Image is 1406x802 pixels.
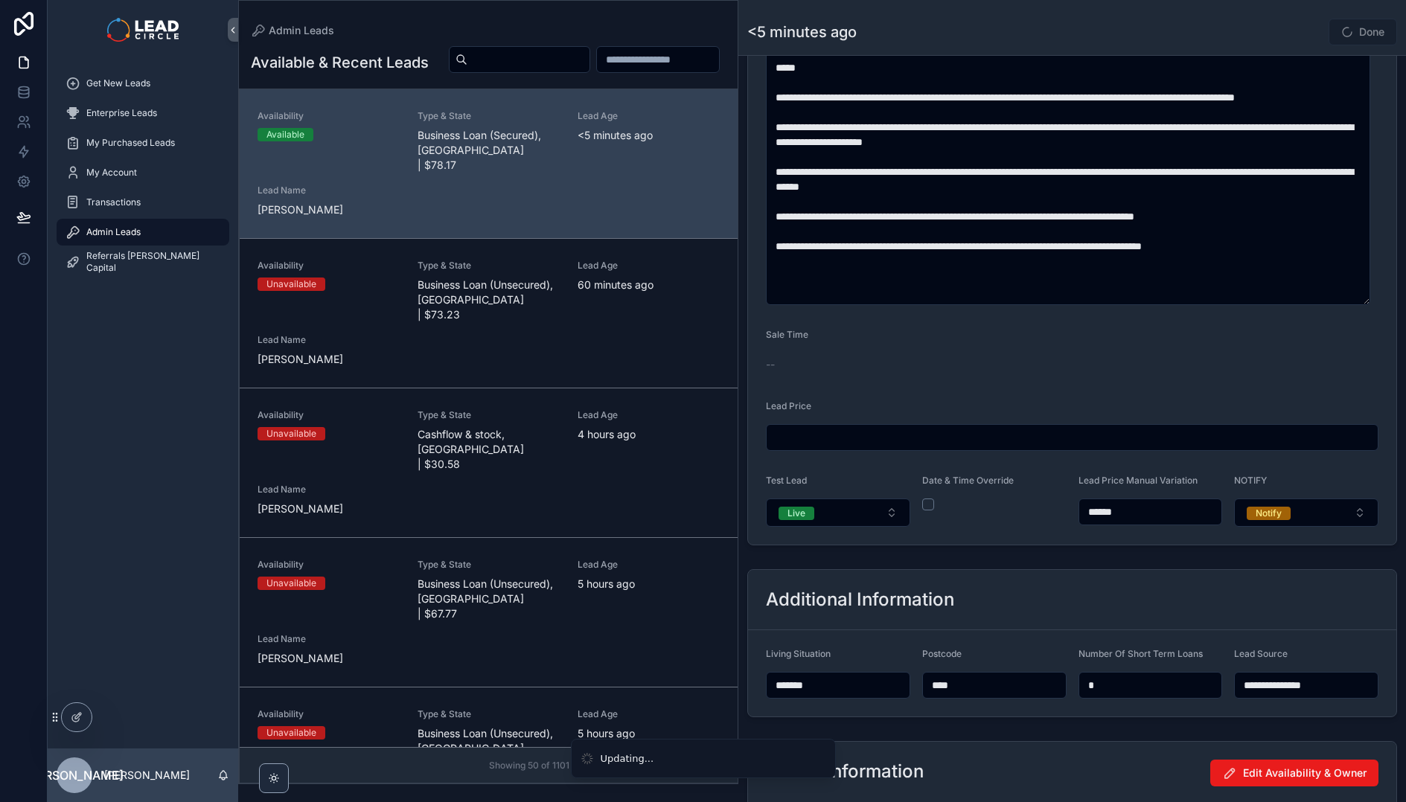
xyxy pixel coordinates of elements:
[258,409,400,421] span: Availability
[86,226,141,238] span: Admin Leads
[747,22,857,42] h1: <5 minutes ago
[1234,498,1378,527] button: Select Button
[1234,475,1267,486] span: NOTIFY
[57,189,229,216] a: Transactions
[578,409,720,421] span: Lead Age
[240,89,738,238] a: AvailabilityAvailableType & StateBusiness Loan (Secured), [GEOGRAPHIC_DATA] | $78.17Lead Age<5 mi...
[86,137,175,149] span: My Purchased Leads
[766,648,831,659] span: Living Situation
[240,388,738,537] a: AvailabilityUnavailableType & StateCashflow & stock, [GEOGRAPHIC_DATA] | $30.58Lead Age4 hours ag...
[1256,507,1282,520] div: Notify
[258,559,400,571] span: Availability
[418,260,560,272] span: Type & State
[418,708,560,720] span: Type & State
[240,238,738,388] a: AvailabilityUnavailableType & StateBusiness Loan (Unsecured), [GEOGRAPHIC_DATA] | $73.23Lead Age6...
[578,427,720,442] span: 4 hours ago
[578,559,720,571] span: Lead Age
[489,760,600,771] span: Showing 50 of 1101 results
[258,501,400,516] span: [PERSON_NAME]
[418,726,560,771] span: Business Loan (Unsecured), [GEOGRAPHIC_DATA] | $20.76
[418,577,560,621] span: Business Loan (Unsecured), [GEOGRAPHIC_DATA] | $67.77
[86,250,214,274] span: Referrals [PERSON_NAME] Capital
[1243,766,1367,780] span: Edit Availability & Owner
[418,409,560,421] span: Type & State
[107,18,178,42] img: App logo
[1210,760,1378,786] button: Edit Availability & Owner
[240,537,738,687] a: AvailabilityUnavailableType & StateBusiness Loan (Unsecured), [GEOGRAPHIC_DATA] | $67.77Lead Age5...
[266,577,316,590] div: Unavailable
[86,167,137,179] span: My Account
[578,726,720,741] span: 5 hours ago
[418,559,560,571] span: Type & State
[269,23,334,38] span: Admin Leads
[86,107,157,119] span: Enterprise Leads
[418,427,560,472] span: Cashflow & stock, [GEOGRAPHIC_DATA] | $30.58
[578,577,720,591] span: 5 hours ago
[258,202,400,217] span: [PERSON_NAME]
[766,357,775,372] span: --
[258,651,400,666] span: [PERSON_NAME]
[48,60,238,295] div: scrollable content
[258,484,400,495] span: Lead Name
[266,128,304,141] div: Available
[578,128,720,143] span: <5 minutes ago
[57,129,229,156] a: My Purchased Leads
[258,260,400,272] span: Availability
[601,751,654,766] div: Updating...
[418,128,560,173] span: Business Loan (Secured), [GEOGRAPHIC_DATA] | $78.17
[418,110,560,122] span: Type & State
[57,159,229,186] a: My Account
[578,278,720,292] span: 60 minutes ago
[266,278,316,291] div: Unavailable
[258,110,400,122] span: Availability
[57,219,229,246] a: Admin Leads
[766,498,910,527] button: Select Button
[787,507,805,520] div: Live
[86,77,150,89] span: Get New Leads
[251,52,429,73] h1: Available & Recent Leads
[258,352,400,367] span: [PERSON_NAME]
[266,726,316,740] div: Unavailable
[1079,475,1198,486] span: Lead Price Manual Variation
[766,475,807,486] span: Test Lead
[57,70,229,97] a: Get New Leads
[251,23,334,38] a: Admin Leads
[766,588,954,612] h2: Additional Information
[578,708,720,720] span: Lead Age
[57,100,229,126] a: Enterprise Leads
[766,400,811,411] span: Lead Price
[266,427,316,440] div: Unavailable
[1234,648,1288,659] span: Lead Source
[578,260,720,272] span: Lead Age
[258,633,400,645] span: Lead Name
[258,708,400,720] span: Availability
[922,648,962,659] span: Postcode
[766,760,924,783] h2: Owner Information
[922,475,1014,486] span: Date & Time Override
[578,110,720,122] span: Lead Age
[258,185,400,196] span: Lead Name
[104,768,190,783] p: [PERSON_NAME]
[57,248,229,275] a: Referrals [PERSON_NAME] Capital
[1079,648,1203,659] span: Number Of Short Term Loans
[86,196,141,208] span: Transactions
[766,329,808,340] span: Sale Time
[258,334,400,346] span: Lead Name
[25,766,124,784] span: [PERSON_NAME]
[418,278,560,322] span: Business Loan (Unsecured), [GEOGRAPHIC_DATA] | $73.23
